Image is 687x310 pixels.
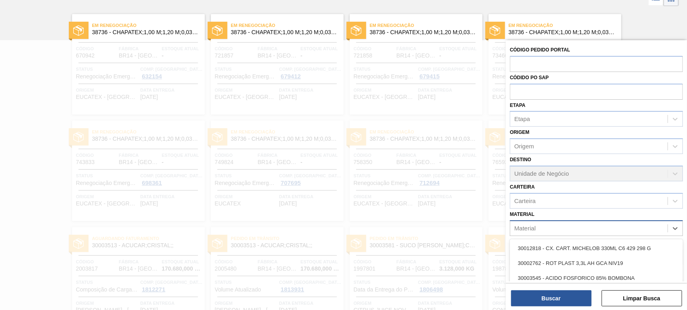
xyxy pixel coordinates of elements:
[205,14,344,115] a: statusEm renegociação38736 - CHAPATEX;1,00 M;1,20 M;0,03 M;;Código721857FábricaBR14 - [GEOGRAPHIC...
[510,211,534,217] label: Material
[66,14,205,115] a: statusEm renegociação38736 - CHAPATEX;1,00 M;1,20 M;0,03 M;;Código670942FábricaBR14 - [GEOGRAPHIC...
[231,21,344,29] span: Em renegociação
[490,25,500,36] img: status
[510,47,570,53] label: Código Pedido Portal
[370,21,483,29] span: Em renegociação
[514,197,536,204] div: Carteira
[370,29,476,35] span: 38736 - CHAPATEX;1,00 M;1,20 M;0,03 M;;
[92,29,198,35] span: 38736 - CHAPATEX;1,00 M;1,20 M;0,03 M;;
[73,25,84,36] img: status
[510,241,683,256] div: 30012818 - CX. CART. MICHELOB 330ML C6 429 298 G
[351,25,361,36] img: status
[509,21,621,29] span: Em renegociação
[514,116,530,123] div: Etapa
[483,14,621,115] a: statusEm renegociação38736 - CHAPATEX;1,00 M;1,20 M;0,03 M;;Código734666FábricaBR14 - [GEOGRAPHIC...
[514,143,534,150] div: Origem
[92,21,205,29] span: Em renegociação
[510,75,549,80] label: Códido PO SAP
[212,25,223,36] img: status
[344,14,483,115] a: statusEm renegociação38736 - CHAPATEX;1,00 M;1,20 M;0,03 M;;Código721858FábricaBR14 - [GEOGRAPHIC...
[510,256,683,271] div: 30002762 - ROT PLAST 3,3L AH GCA NIV19
[510,103,526,108] label: Etapa
[510,157,531,162] label: Destino
[510,129,530,135] label: Origem
[510,271,683,285] div: 30003545 - ACIDO FOSFORICO 85% BOMBONA
[509,29,615,35] span: 38736 - CHAPATEX;1,00 M;1,20 M;0,03 M;;
[514,225,536,232] div: Material
[231,29,337,35] span: 38736 - CHAPATEX;1,00 M;1,20 M;0,03 M;;
[510,184,535,190] label: Carteira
